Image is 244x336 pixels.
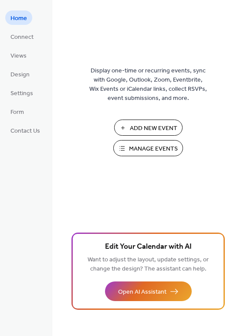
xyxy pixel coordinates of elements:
span: Edit Your Calendar with AI [105,241,192,253]
button: Open AI Assistant [105,281,192,301]
a: Settings [5,86,38,100]
span: Views [10,51,27,61]
span: Display one-time or recurring events, sync with Google, Outlook, Zoom, Eventbrite, Wix Events or ... [89,66,207,103]
span: Manage Events [129,144,178,154]
button: Manage Events [113,140,183,156]
span: Home [10,14,27,23]
button: Add New Event [114,120,183,136]
span: Settings [10,89,33,98]
a: Design [5,67,35,81]
span: Add New Event [130,124,177,133]
a: Connect [5,29,39,44]
span: Connect [10,33,34,42]
span: Design [10,70,30,79]
a: Views [5,48,32,62]
span: Contact Us [10,127,40,136]
span: Form [10,108,24,117]
a: Form [5,104,29,119]
a: Contact Us [5,123,45,137]
a: Home [5,10,32,25]
span: Want to adjust the layout, update settings, or change the design? The assistant can help. [88,254,209,275]
span: Open AI Assistant [118,288,166,297]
